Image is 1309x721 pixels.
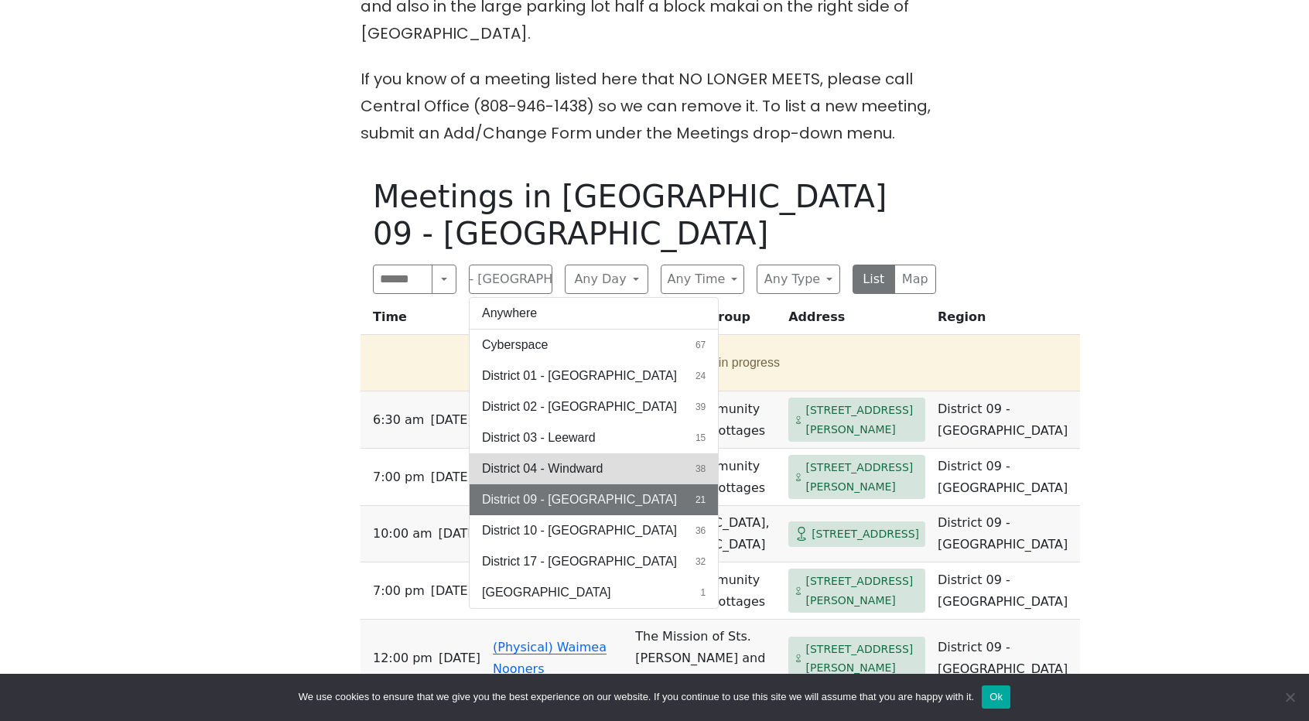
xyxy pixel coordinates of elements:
span: 32 results [696,555,706,569]
button: District 09 - [GEOGRAPHIC_DATA] [469,265,552,294]
span: 7:00 PM [373,580,425,602]
button: Search [432,265,456,294]
button: Any Day [565,265,648,294]
span: 1 result [701,586,706,600]
span: [DATE] [439,523,480,545]
p: If you know of a meeting listed here that NO LONGER MEETS, please call Central Office (808-946-14... [361,66,948,147]
span: 38 results [696,462,706,476]
span: District 03 - Leeward [482,429,596,447]
button: Map [894,265,937,294]
a: (Physical) Waimea Nooners [493,640,607,676]
button: District 01 - [GEOGRAPHIC_DATA]24 results [470,360,718,391]
input: Search [373,265,432,294]
span: 67 results [696,338,706,352]
button: Ok [982,685,1010,709]
button: District 02 - [GEOGRAPHIC_DATA]39 results [470,391,718,422]
button: District 09 - [GEOGRAPHIC_DATA]21 results [470,484,718,515]
td: District 09 - [GEOGRAPHIC_DATA] [931,506,1080,562]
span: 10:00 AM [373,523,432,545]
span: [DATE] [431,466,473,488]
th: Time [361,306,487,335]
span: [GEOGRAPHIC_DATA] [482,583,611,602]
button: List [853,265,895,294]
span: We use cookies to ensure that we give you the best experience on our website. If you continue to ... [299,689,974,705]
span: 24 results [696,369,706,383]
span: District 04 - Windward [482,460,603,478]
span: [DATE] [430,409,472,431]
button: District 17 - [GEOGRAPHIC_DATA]32 results [470,546,718,577]
td: District 09 - [GEOGRAPHIC_DATA] [931,562,1080,620]
td: District 09 - [GEOGRAPHIC_DATA] [931,620,1080,698]
span: [DATE] [439,648,480,669]
th: Region [931,306,1080,335]
span: District 02 - [GEOGRAPHIC_DATA] [482,398,677,416]
span: [DATE] [431,580,473,602]
span: [STREET_ADDRESS][PERSON_NAME] [805,458,919,496]
span: No [1282,689,1297,705]
span: [STREET_ADDRESS][PERSON_NAME] [805,640,919,678]
span: Cyberspace [482,336,548,354]
span: [STREET_ADDRESS][PERSON_NAME] [805,401,919,439]
button: [GEOGRAPHIC_DATA]1 result [470,577,718,608]
span: District 10 - [GEOGRAPHIC_DATA] [482,521,677,540]
h1: Meetings in [GEOGRAPHIC_DATA] 09 - [GEOGRAPHIC_DATA] [373,178,936,252]
button: 2 meetings in progress [367,341,1068,384]
span: 15 results [696,431,706,445]
span: 36 results [696,524,706,538]
span: District 01 - [GEOGRAPHIC_DATA] [482,367,677,385]
th: Address [782,306,931,335]
button: Cyberspace67 results [470,330,718,360]
td: The Mission of Sts. [PERSON_NAME] and [PERSON_NAME] [629,620,782,698]
button: District 10 - [GEOGRAPHIC_DATA]36 results [470,515,718,546]
span: [STREET_ADDRESS] [812,525,919,544]
td: District 09 - [GEOGRAPHIC_DATA] [931,391,1080,449]
span: [STREET_ADDRESS][PERSON_NAME] [805,572,919,610]
span: 12:00 PM [373,648,432,669]
button: Any Type [757,265,840,294]
span: 6:30 AM [373,409,424,431]
span: District 17 - [GEOGRAPHIC_DATA] [482,552,677,571]
button: Any Time [661,265,744,294]
span: 39 results [696,400,706,414]
span: 21 results [696,493,706,507]
button: District 03 - Leeward15 results [470,422,718,453]
td: District 09 - [GEOGRAPHIC_DATA] [931,449,1080,506]
button: Anywhere [470,298,718,329]
span: 7:00 PM [373,466,425,488]
span: District 09 - [GEOGRAPHIC_DATA] [482,490,677,509]
button: District 04 - Windward38 results [470,453,718,484]
div: District 09 - [GEOGRAPHIC_DATA] [469,297,719,609]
